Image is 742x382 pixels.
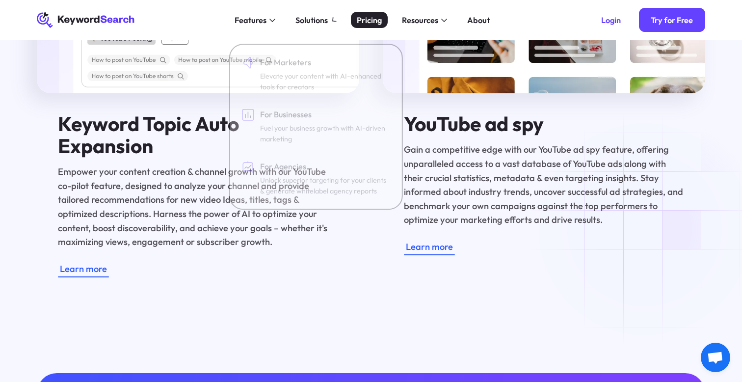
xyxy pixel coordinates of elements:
[404,239,455,255] a: Learn more
[260,123,388,145] div: Fuel your business growth with AI-driven marketing
[651,15,693,25] div: Try for Free
[406,240,453,254] div: Learn more
[351,12,388,28] a: Pricing
[58,113,338,157] h4: Keyword Topic Auto Expansion
[60,262,107,276] div: Learn more
[260,174,388,196] div: Unlock superior targeting for your clients & generate whitelabel agency reports
[404,113,684,135] h4: YouTube ad spy
[235,14,266,26] div: Features
[260,71,388,93] div: Elevate your content with AI-enhanced tools for creators
[58,261,109,277] a: Learn more
[229,44,403,210] nav: Solutions
[236,103,396,151] a: For BusinessesFuel your business growth with AI-driven marketing
[260,56,388,68] div: For Marketers
[236,155,396,203] a: For AgenciesUnlock superior targeting for your clients & generate whitelabel agency reports
[295,14,328,26] div: Solutions
[639,8,705,32] a: Try for Free
[58,165,338,249] p: Empower your content creation & channel growth with our YouTube co-pilot feature, designed to ana...
[589,8,633,32] a: Login
[404,143,684,227] p: Gain a competitive edge with our YouTube ad spy feature, offering unparalleled access to a vast d...
[701,343,730,372] div: Open chat
[260,109,388,120] div: For Businesses
[467,14,490,26] div: About
[236,51,396,99] a: For MarketersElevate your content with AI-enhanced tools for creators
[461,12,496,28] a: About
[260,161,388,172] div: For Agencies
[357,14,382,26] div: Pricing
[402,14,438,26] div: Resources
[601,15,621,25] div: Login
